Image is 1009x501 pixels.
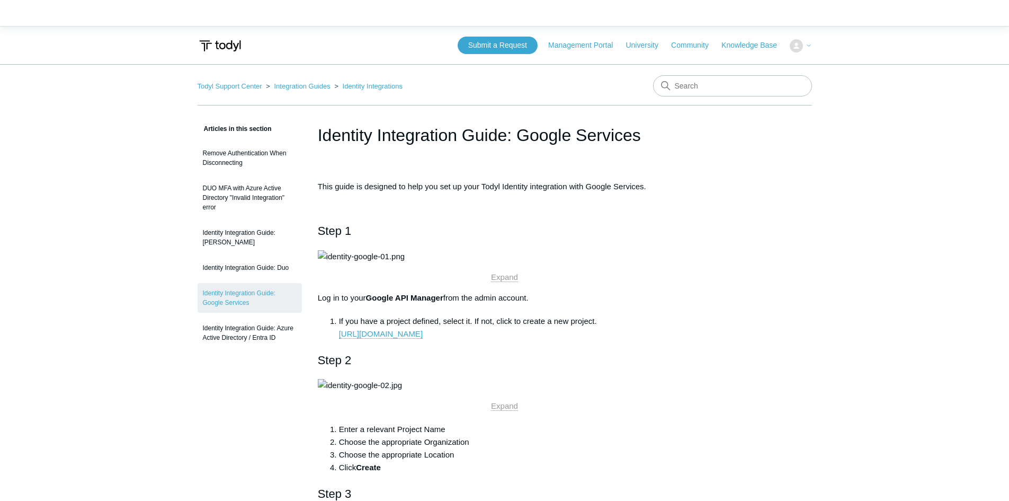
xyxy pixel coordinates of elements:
li: Identity Integrations [332,82,403,90]
a: Identity Integration Guide: Azure Active Directory / Entra ID [198,318,302,348]
a: Identity Integration Guide: Duo [198,258,302,278]
strong: Create [356,463,381,472]
h1: Identity Integration Guide: Google Services [318,122,692,148]
span: Articles in this section [198,125,272,133]
img: identity-google-02.jpg [318,379,402,392]
li: Choose the appropriate Location [339,449,692,461]
a: Expand [491,273,518,282]
a: Expand [491,401,518,411]
a: [URL][DOMAIN_NAME] [339,329,423,339]
a: Integration Guides [274,82,330,90]
li: Integration Guides [264,82,332,90]
li: Choose the appropriate Organization [339,436,692,449]
p: This guide is designed to help you set up your Todyl Identity integration with Google Services. [318,180,692,193]
strong: Google API Manager [366,293,443,302]
li: Click [339,461,692,474]
a: DUO MFA with Azure Active Directory "Invalid Integration" error [198,178,302,217]
img: identity-google-01.png [318,250,405,263]
img: Todyl Support Center Help Center home page [198,36,243,56]
li: Todyl Support Center [198,82,264,90]
a: Identity Integration Guide: Google Services [198,283,302,313]
span: Expand [491,273,518,282]
span: Expand [491,401,518,410]
a: University [626,40,668,51]
a: Identity Integrations [343,82,403,90]
a: Submit a Request [458,37,538,54]
li: Enter a relevant Project Name [339,423,692,436]
h2: Step 2 [318,351,692,370]
input: Search [653,75,812,96]
p: Log in to your from the admin account. [318,292,692,304]
a: Todyl Support Center [198,82,262,90]
a: Identity Integration Guide: [PERSON_NAME] [198,223,302,252]
li: If you have a project defined, select it. If not, click to create a new project. [339,315,692,340]
a: Knowledge Base [721,40,788,51]
a: Remove Authentication When Disconnecting [198,143,302,173]
h2: Step 1 [318,222,692,240]
a: Management Portal [548,40,623,51]
a: Community [671,40,719,51]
